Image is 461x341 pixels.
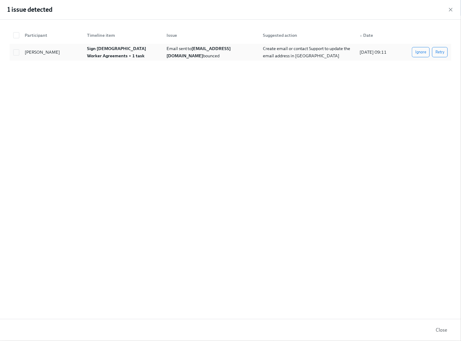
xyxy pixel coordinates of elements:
[412,47,430,57] button: Ignore
[162,29,258,41] div: Issue
[167,46,231,58] span: Email sent to bounced
[22,32,82,39] div: Participant
[167,46,231,58] strong: [EMAIL_ADDRESS][DOMAIN_NAME]
[258,29,355,41] div: Suggested action
[357,49,402,56] div: [DATE] 09:11
[436,327,447,333] span: Close
[357,32,402,39] div: Date
[22,49,82,56] div: [PERSON_NAME]
[10,44,451,61] div: [PERSON_NAME]Sign [DEMOGRAPHIC_DATA] Worker Agreements + 1 taskEmail sent to[EMAIL_ADDRESS][DOMAI...
[260,32,355,39] div: Suggested action
[415,49,426,55] span: Ignore
[435,49,444,55] span: Retry
[7,5,52,14] h2: 1 issue detected
[360,34,363,37] span: ▲
[82,29,162,41] div: Timeline item
[432,47,448,57] button: Retry
[431,324,451,336] button: Close
[20,29,82,41] div: Participant
[355,29,402,41] div: ▲Date
[164,32,258,39] div: Issue
[85,32,162,39] div: Timeline item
